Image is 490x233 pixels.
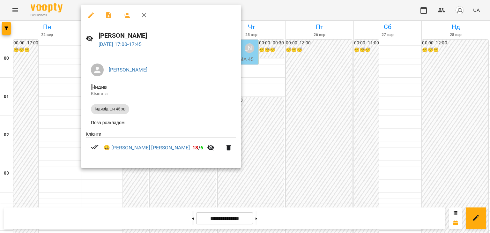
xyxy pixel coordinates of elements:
a: [PERSON_NAME] [109,67,147,73]
b: / [192,145,203,151]
p: Кімната [91,91,231,97]
span: 6 [200,145,203,151]
a: [DATE] 17:00-17:45 [99,41,142,47]
h6: [PERSON_NAME] [99,31,236,41]
li: Поза розкладом [86,117,236,128]
ul: Клієнти [86,131,236,161]
a: 😀 [PERSON_NAME] [PERSON_NAME] [104,144,190,152]
svg: Візит сплачено [91,143,99,151]
span: індивід шч 45 хв [91,106,129,112]
span: 18 [192,145,198,151]
span: - Індив [91,84,108,90]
